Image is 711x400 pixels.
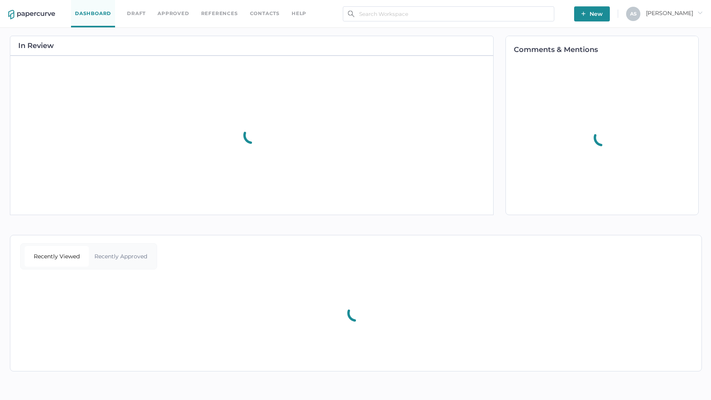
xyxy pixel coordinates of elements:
[236,117,268,154] div: animation
[514,46,698,53] h2: Comments & Mentions
[158,9,189,18] a: Approved
[292,9,306,18] div: help
[89,246,153,267] div: Recently Approved
[25,246,89,267] div: Recently Viewed
[581,6,603,21] span: New
[250,9,280,18] a: Contacts
[340,295,372,331] div: animation
[630,11,637,17] span: A S
[586,119,619,156] div: animation
[201,9,238,18] a: References
[646,10,703,17] span: [PERSON_NAME]
[8,10,55,19] img: papercurve-logo-colour.7244d18c.svg
[581,12,586,16] img: plus-white.e19ec114.svg
[343,6,554,21] input: Search Workspace
[18,42,54,49] h2: In Review
[697,10,703,15] i: arrow_right
[574,6,610,21] button: New
[127,9,146,18] a: Draft
[348,11,354,17] img: search.bf03fe8b.svg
